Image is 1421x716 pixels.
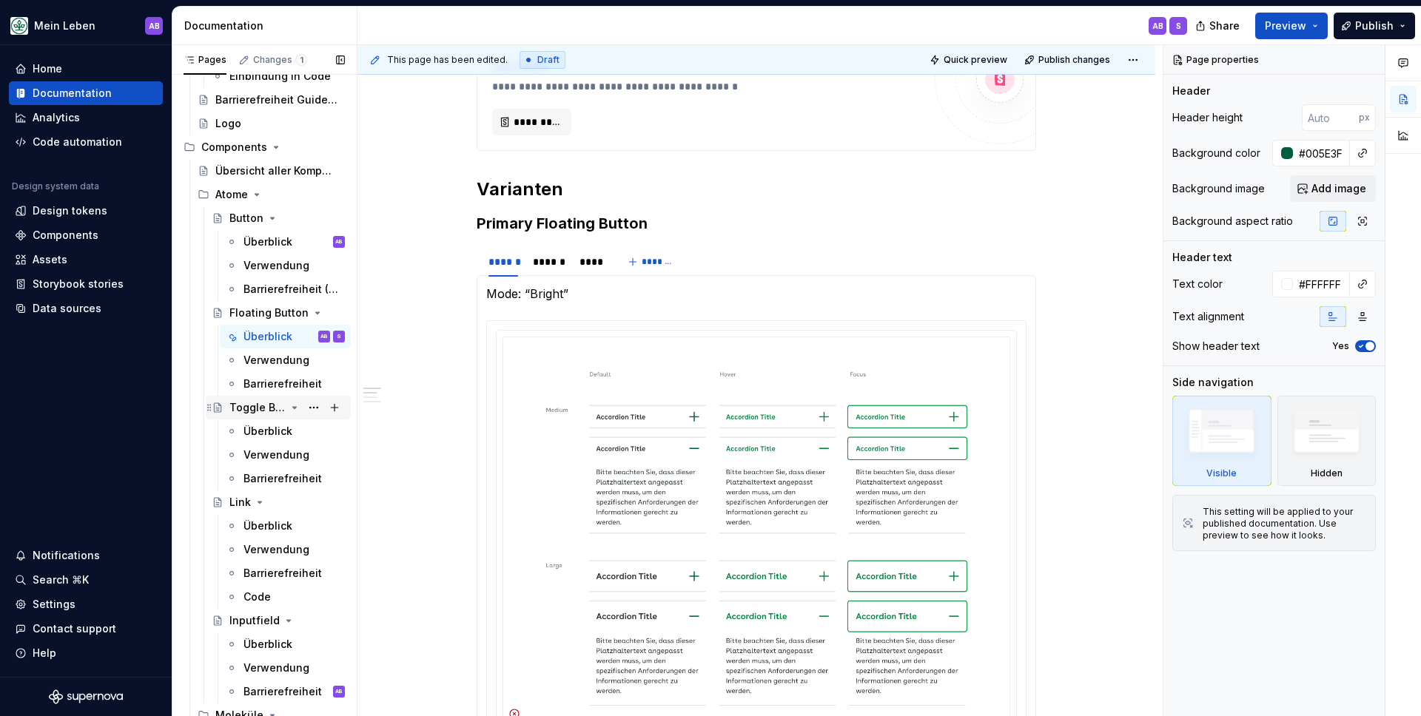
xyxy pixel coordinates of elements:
[3,10,169,41] button: Mein LebenAB
[220,514,351,538] a: Überblick
[9,130,163,154] a: Code automation
[33,252,67,267] div: Assets
[33,597,75,612] div: Settings
[192,112,351,135] a: Logo
[33,301,101,316] div: Data sources
[33,548,100,563] div: Notifications
[387,54,508,66] span: This page has been edited.
[192,183,351,206] div: Atome
[243,424,292,439] div: Überblick
[243,471,322,486] div: Barrierefreiheit
[1355,18,1394,33] span: Publish
[1311,181,1366,196] span: Add image
[1206,467,1237,479] div: Visible
[1334,13,1415,39] button: Publish
[33,621,116,636] div: Contact support
[33,646,56,661] div: Help
[33,277,124,291] div: Storybook stories
[34,18,95,33] div: Mein Leben
[9,568,163,592] button: Search ⌘K
[243,542,309,557] div: Verwendung
[335,234,343,249] div: AB
[206,64,351,88] a: Einbindung in Code
[215,116,241,131] div: Logo
[33,228,98,243] div: Components
[9,617,163,641] button: Contact support
[295,54,307,66] span: 1
[320,329,328,344] div: AB
[537,54,560,66] span: Draft
[33,573,89,587] div: Search ⌘K
[486,285,1027,303] p: Mode: “Bright”
[1311,467,1343,479] div: Hidden
[9,81,163,105] a: Documentation
[243,376,322,391] div: Barrierefreiheit
[1176,20,1181,32] div: S
[1265,18,1306,33] span: Preview
[9,297,163,320] a: Data sources
[1203,506,1366,541] div: This setting will be applied to your published documentation. Use preview to see how it looks.
[1293,271,1350,297] input: Auto
[9,199,163,223] a: Design tokens
[220,538,351,561] a: Verwendung
[243,447,309,462] div: Verwendung
[33,86,112,101] div: Documentation
[220,680,351,703] a: BarrierefreiheitAB
[192,88,351,112] a: Barrierefreiheit Guidelines
[243,353,309,368] div: Verwendung
[1290,175,1376,202] button: Add image
[192,159,351,183] a: Übersicht aller Komponenten
[49,689,123,704] svg: Supernova Logo
[206,490,351,514] a: Link
[206,206,351,230] a: Button
[215,163,337,178] div: Übersicht aller Komponenten
[33,203,107,218] div: Design tokens
[477,178,1036,201] h2: Varianten
[1020,50,1117,70] button: Publish changes
[1172,309,1244,324] div: Text alignment
[201,140,267,155] div: Components
[1172,396,1271,486] div: Visible
[12,180,99,192] div: Design system data
[243,519,292,533] div: Überblick
[206,609,351,632] a: Inputfield
[243,684,322,699] div: Barrierefreiheit
[229,69,331,84] div: Einbindung in Code
[1359,112,1370,124] p: px
[220,325,351,348] a: ÜberblickABS
[220,561,351,585] a: Barrierefreiheit
[9,544,163,567] button: Notifications
[337,329,341,344] div: S
[229,305,309,320] div: Floating Button
[220,632,351,656] a: Überblick
[1332,340,1349,352] label: Yes
[229,613,280,628] div: Inputfield
[477,213,1036,234] h3: Primary Floating Button
[229,495,251,510] div: Link
[9,106,163,129] a: Analytics
[220,443,351,467] a: Verwendung
[9,592,163,616] a: Settings
[1172,214,1293,229] div: Background aspect ratio
[33,135,122,149] div: Code automation
[1255,13,1328,39] button: Preview
[229,400,286,415] div: Toggle Button
[253,54,307,66] div: Changes
[220,656,351,680] a: Verwendung
[1293,140,1350,166] input: Auto
[9,248,163,271] a: Assets
[178,135,351,159] div: Components
[33,61,62,76] div: Home
[1152,20,1163,32] div: AB
[220,372,351,396] a: Barrierefreiheit
[220,467,351,490] a: Barrierefreiheit
[1302,104,1359,131] input: Auto
[220,277,351,301] a: Barrierefreiheit (WIP)
[944,54,1007,66] span: Quick preview
[220,254,351,277] a: Verwendung
[10,17,28,35] img: df5db9ef-aba0-4771-bf51-9763b7497661.png
[220,348,351,372] a: Verwendung
[184,54,226,66] div: Pages
[220,419,351,443] a: Überblick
